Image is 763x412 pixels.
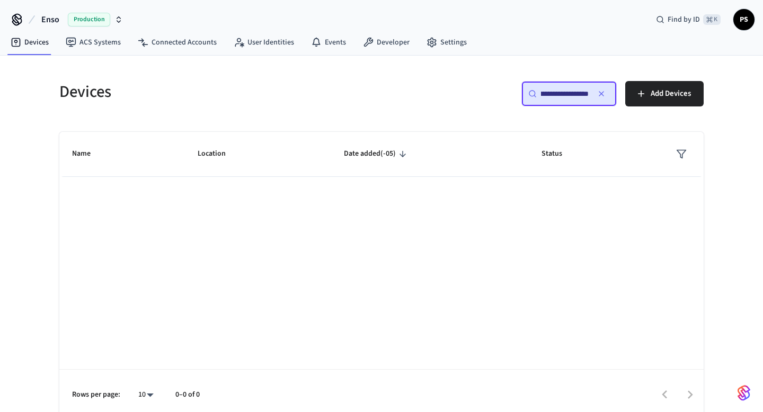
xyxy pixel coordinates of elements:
span: Location [198,146,239,162]
p: Rows per page: [72,389,120,400]
span: Status [542,146,576,162]
div: Find by ID⌘ K [647,10,729,29]
a: User Identities [225,33,303,52]
a: Settings [418,33,475,52]
span: ⌘ K [703,14,721,25]
span: Production [68,13,110,26]
a: Connected Accounts [129,33,225,52]
button: PS [733,9,755,30]
a: Events [303,33,354,52]
button: Add Devices [625,81,704,106]
span: Date added(-05) [344,146,410,162]
a: Devices [2,33,57,52]
h5: Devices [59,81,375,103]
a: Developer [354,33,418,52]
span: Enso [41,13,59,26]
span: Find by ID [668,14,700,25]
table: sticky table [59,132,704,177]
a: ACS Systems [57,33,129,52]
p: 0–0 of 0 [175,389,200,400]
span: Add Devices [651,87,691,101]
span: PS [734,10,753,29]
span: Name [72,146,104,162]
img: SeamLogoGradient.69752ec5.svg [738,384,750,401]
div: 10 [133,387,158,402]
